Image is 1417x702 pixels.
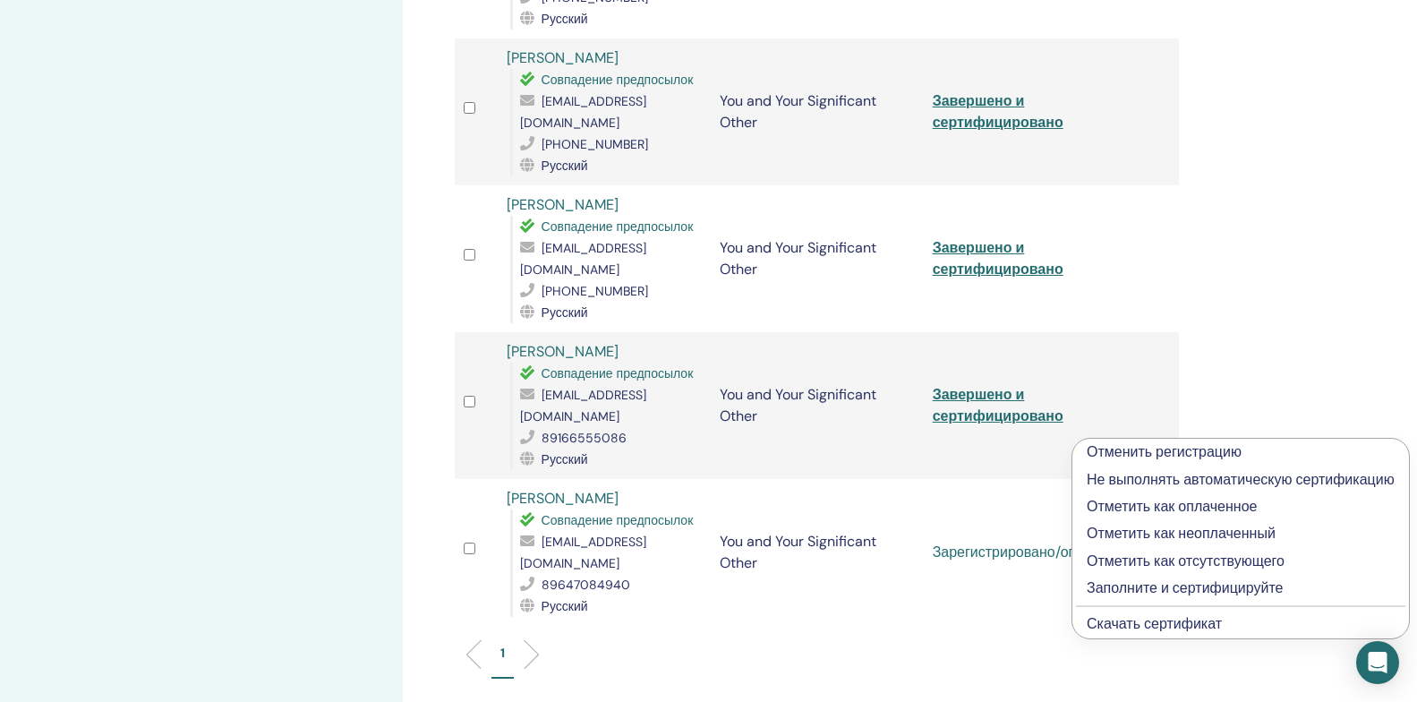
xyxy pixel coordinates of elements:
[542,577,630,593] span: 89647084940
[1087,496,1395,518] p: Отметить как оплаченное
[507,342,619,361] a: [PERSON_NAME]
[507,48,619,67] a: [PERSON_NAME]
[507,195,619,214] a: [PERSON_NAME]
[542,430,627,446] span: 89166555086
[1356,641,1399,684] div: Open Intercom Messenger
[520,534,646,571] span: [EMAIL_ADDRESS][DOMAIN_NAME]
[933,91,1063,132] a: Завершено и сертифицировано
[933,238,1063,278] a: Завершено и сертифицировано
[1087,523,1395,544] p: Отметить как неоплаченный
[1087,469,1395,491] p: Не выполнять автоматическую сертификацию
[711,39,924,185] td: You and Your Significant Other
[1087,614,1222,633] a: Скачать сертификат
[542,136,648,152] span: [PHONE_NUMBER]
[542,365,694,381] span: Совпадение предпосылок
[933,385,1063,425] a: Завершено и сертифицировано
[542,283,648,299] span: [PHONE_NUMBER]
[520,387,646,424] span: [EMAIL_ADDRESS][DOMAIN_NAME]
[711,185,924,332] td: You and Your Significant Other
[542,304,588,321] span: Русский
[542,218,694,235] span: Совпадение предпосылок
[1087,578,1395,599] p: Заполните и сертифицируйте
[507,489,619,508] a: [PERSON_NAME]
[542,158,588,174] span: Русский
[542,72,694,88] span: Совпадение предпосылок
[1087,441,1395,463] p: Отменить регистрацию
[711,332,924,479] td: You and Your Significant Other
[520,240,646,278] span: [EMAIL_ADDRESS][DOMAIN_NAME]
[542,598,588,614] span: Русский
[542,11,588,27] span: Русский
[711,479,924,626] td: You and Your Significant Other
[520,93,646,131] span: [EMAIL_ADDRESS][DOMAIN_NAME]
[542,512,694,528] span: Совпадение предпосылок
[500,644,505,663] p: 1
[1087,551,1395,572] p: Отметить как отсутствующего
[542,451,588,467] span: Русский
